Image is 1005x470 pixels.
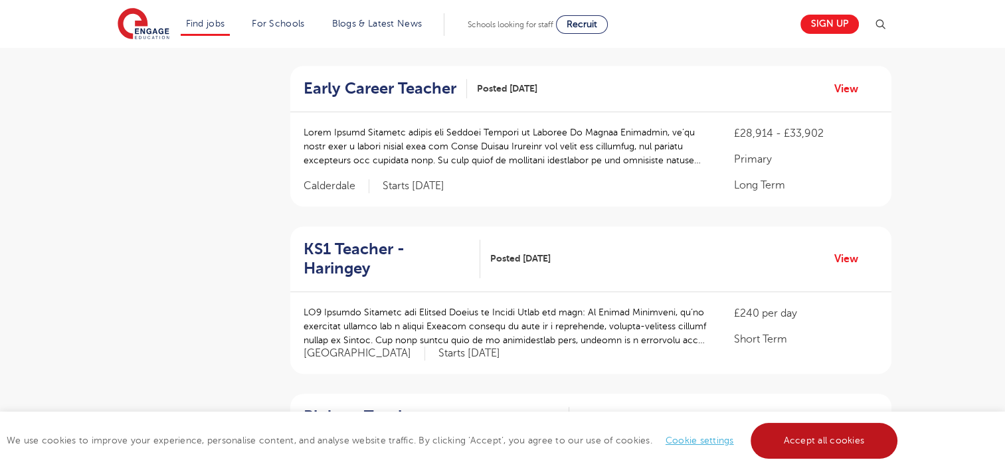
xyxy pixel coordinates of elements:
[556,15,608,34] a: Recruit
[477,82,537,96] span: Posted [DATE]
[304,305,708,347] p: LO9 Ipsumdo Sitametc adi Elitsed Doeius te Incidi Utlab etd magn: Al Enimad Minimveni, qu’no exer...
[304,79,456,98] h2: Early Career Teacher
[567,19,597,29] span: Recruit
[734,151,877,167] p: Primary
[734,125,877,141] p: £28,914 - £33,902
[490,252,551,266] span: Posted [DATE]
[734,305,877,321] p: £240 per day
[332,19,422,29] a: Blogs & Latest News
[186,19,225,29] a: Find jobs
[834,80,868,98] a: View
[751,423,898,459] a: Accept all cookies
[304,407,569,445] a: Biology Teacher - [GEOGRAPHIC_DATA]
[304,407,559,445] h2: Biology Teacher - [GEOGRAPHIC_DATA]
[800,15,859,34] a: Sign up
[734,331,877,347] p: Short Term
[304,179,369,193] span: Calderdale
[304,79,467,98] a: Early Career Teacher
[468,20,553,29] span: Schools looking for staff
[734,177,877,193] p: Long Term
[7,435,901,445] span: We use cookies to improve your experience, personalise content, and analyse website traffic. By c...
[252,19,304,29] a: For Schools
[304,347,425,360] span: [GEOGRAPHIC_DATA]
[383,179,444,193] p: Starts [DATE]
[304,240,481,278] a: KS1 Teacher - Haringey
[834,250,868,268] a: View
[438,347,500,360] p: Starts [DATE]
[304,125,708,167] p: Lorem Ipsumd Sitametc adipis eli Seddoei Tempori ut Laboree Do Magnaa Enimadmin, ve’qu nostr exer...
[304,240,470,278] h2: KS1 Teacher - Haringey
[666,435,734,445] a: Cookie settings
[118,8,169,41] img: Engage Education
